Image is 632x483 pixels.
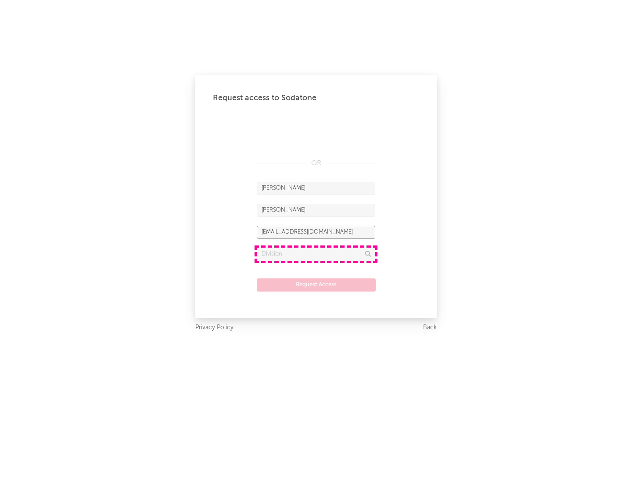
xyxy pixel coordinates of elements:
[257,278,376,292] button: Request Access
[213,93,419,103] div: Request access to Sodatone
[257,204,375,217] input: Last Name
[257,248,375,261] input: Division
[257,226,375,239] input: Email
[195,322,233,333] a: Privacy Policy
[423,322,437,333] a: Back
[257,182,375,195] input: First Name
[257,158,375,169] div: OR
